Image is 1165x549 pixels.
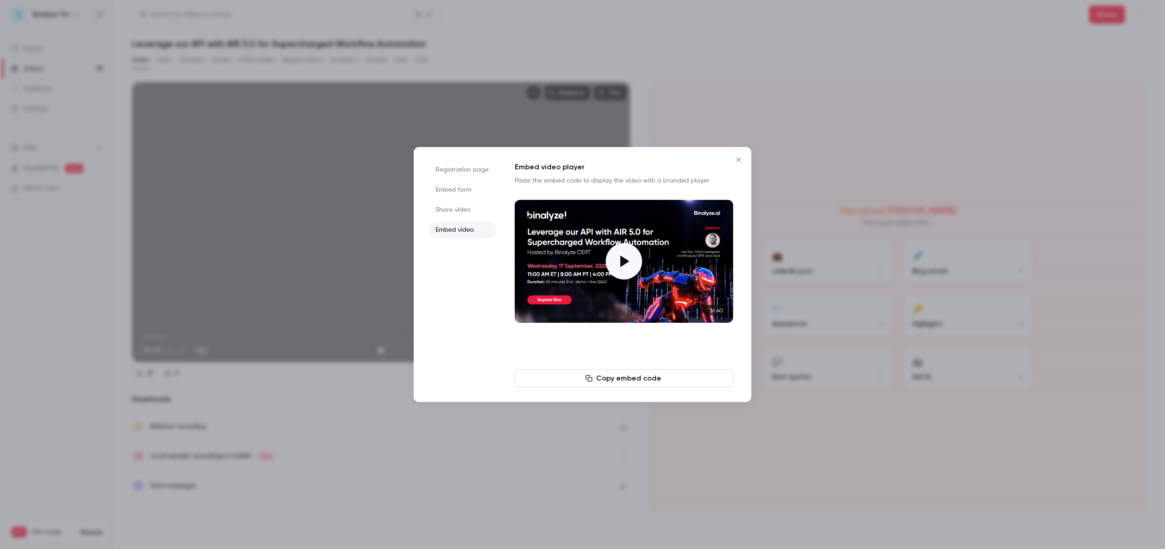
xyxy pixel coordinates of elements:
[428,162,496,178] li: Registration page
[707,305,726,315] time: 36:40
[428,202,496,218] li: Share video
[515,200,733,323] section: Cover
[729,151,748,169] button: Close
[428,222,496,238] li: Embed video
[606,243,642,280] button: Play video
[515,369,733,387] button: Copy embed code
[515,162,733,173] h1: Embed video player
[428,182,496,198] li: Embed form
[515,176,733,185] p: Paste the embed code to display the video with a branded player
